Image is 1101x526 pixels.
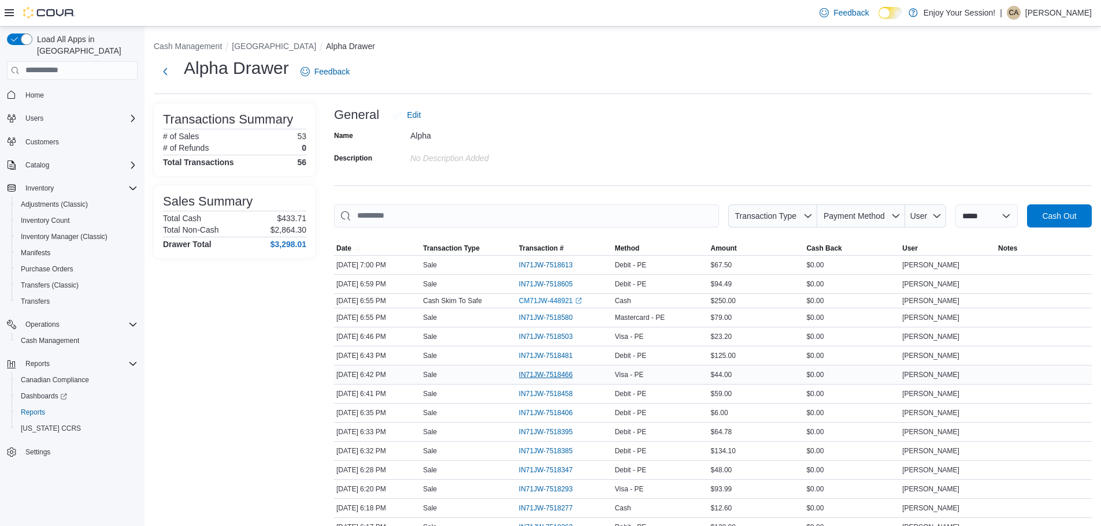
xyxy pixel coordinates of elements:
[711,427,732,437] span: $64.78
[25,114,43,123] span: Users
[421,241,517,255] button: Transaction Type
[326,42,375,51] button: Alpha Drawer
[711,313,732,322] span: $79.00
[334,108,379,122] h3: General
[902,389,959,398] span: [PERSON_NAME]
[615,408,647,417] span: Debit - PE
[1027,204,1092,227] button: Cash Out
[519,387,584,401] button: IN71JW-7518458
[154,60,177,83] button: Next
[334,368,421,382] div: [DATE] 6:42 PM
[519,260,573,270] span: IN71JW-7518613
[711,503,732,513] span: $12.60
[519,277,584,291] button: IN71JW-7518605
[184,57,289,80] h1: Alpha Drawer
[410,126,565,140] div: Alpha
[12,293,142,309] button: Transfers
[16,262,138,276] span: Purchase Orders
[21,318,64,331] button: Operations
[423,465,437,475] p: Sale
[12,420,142,437] button: [US_STATE] CCRS
[16,230,112,244] a: Inventory Manager (Classic)
[21,135,138,149] span: Customers
[163,132,199,141] h6: # of Sales
[615,279,647,289] span: Debit - PE
[709,241,805,255] button: Amount
[615,503,631,513] span: Cash
[2,180,142,196] button: Inventory
[575,297,582,304] svg: External link
[21,408,45,417] span: Reports
[804,425,900,439] div: $0.00
[804,406,900,420] div: $0.00
[615,244,640,253] span: Method
[711,484,732,494] span: $93.99
[519,313,573,322] span: IN71JW-7518580
[423,446,437,456] p: Sale
[615,332,644,341] span: Visa - PE
[735,211,796,221] span: Transaction Type
[1025,6,1092,20] p: [PERSON_NAME]
[902,427,959,437] span: [PERSON_NAME]
[16,421,138,435] span: Washington CCRS
[615,446,647,456] span: Debit - PE
[21,88,138,102] span: Home
[16,197,92,211] a: Adjustments (Classic)
[804,311,900,324] div: $0.00
[519,349,584,363] button: IN71JW-7518481
[12,245,142,261] button: Manifests
[519,368,584,382] button: IN71JW-7518466
[407,109,421,121] span: Edit
[804,368,900,382] div: $0.00
[12,333,142,349] button: Cash Management
[297,132,306,141] p: 53
[16,246,138,260] span: Manifests
[905,204,946,227] button: User
[2,316,142,333] button: Operations
[423,313,437,322] p: Sale
[25,91,44,100] span: Home
[902,484,959,494] span: [PERSON_NAME]
[21,391,67,401] span: Dashboards
[154,40,1092,54] nav: An example of EuiBreadcrumbs
[519,406,584,420] button: IN71JW-7518406
[804,349,900,363] div: $0.00
[302,143,306,152] p: 0
[924,6,996,20] p: Enjoy Your Session!
[12,261,142,277] button: Purchase Orders
[334,349,421,363] div: [DATE] 6:43 PM
[334,444,421,458] div: [DATE] 6:32 PM
[21,445,138,459] span: Settings
[519,444,584,458] button: IN71JW-7518385
[21,248,50,258] span: Manifests
[296,60,354,83] a: Feedback
[21,336,79,345] span: Cash Management
[21,375,89,385] span: Canadian Compliance
[711,296,736,305] span: $250.00
[1042,210,1076,222] span: Cash Out
[334,482,421,496] div: [DATE] 6:20 PM
[711,370,732,379] span: $44.00
[21,216,70,225] span: Inventory Count
[902,351,959,360] span: [PERSON_NAME]
[163,240,212,249] h4: Drawer Total
[519,332,573,341] span: IN71JW-7518503
[21,297,50,306] span: Transfers
[334,387,421,401] div: [DATE] 6:41 PM
[21,318,138,331] span: Operations
[21,111,48,125] button: Users
[519,446,573,456] span: IN71JW-7518385
[711,465,732,475] span: $48.00
[16,389,72,403] a: Dashboards
[25,320,60,329] span: Operations
[21,232,107,241] span: Inventory Manager (Classic)
[2,87,142,103] button: Home
[996,241,1092,255] button: Notes
[21,158,138,172] span: Catalog
[334,241,421,255] button: Date
[423,260,437,270] p: Sale
[519,463,584,477] button: IN71JW-7518347
[711,408,728,417] span: $6.00
[25,447,50,457] span: Settings
[902,446,959,456] span: [PERSON_NAME]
